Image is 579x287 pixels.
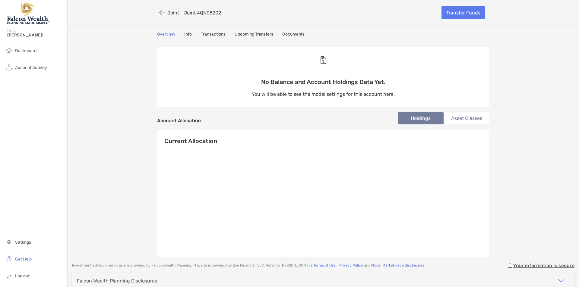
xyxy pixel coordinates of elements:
img: get-help icon [5,255,13,262]
h4: Current Allocation [164,137,217,145]
img: icon arrow [558,277,565,284]
span: Log out [15,273,30,279]
span: Get Help [15,257,32,262]
a: Upcoming Transfers [235,32,273,38]
div: Falcon Wealth Planning Disclosures [77,278,157,284]
a: Terms of Use [313,263,336,267]
img: logout icon [5,272,13,279]
li: Asset Classes [444,112,489,124]
span: Account Activity [15,65,47,70]
li: Holdings [398,112,444,124]
img: settings icon [5,238,13,245]
img: activity icon [5,64,13,71]
p: No Balance and Account Holdings Data Yet. [252,78,395,86]
a: Info [184,32,192,38]
a: Transfer Funds [441,6,485,19]
a: Documents [282,32,305,38]
a: Privacy Policy [338,263,363,267]
p: Joint - Joint 4QN05202 [167,10,221,16]
a: Model Marketplace Disclosures [371,263,424,267]
span: Dashboard [15,48,36,53]
img: household icon [5,47,13,54]
span: [PERSON_NAME]! [7,33,64,38]
p: Your information is secure [513,263,574,268]
a: Transactions [201,32,226,38]
p: You will be able to see the model settings for this account here. [252,90,395,98]
h4: Account Allocation [157,118,201,123]
a: Overview [157,32,175,38]
p: Investment advisory services are provided by Falcon Wealth Planning . This site is powered by Zoe... [72,263,425,268]
span: Settings [15,240,31,245]
img: Falcon Wealth Planning Logo [7,2,49,24]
